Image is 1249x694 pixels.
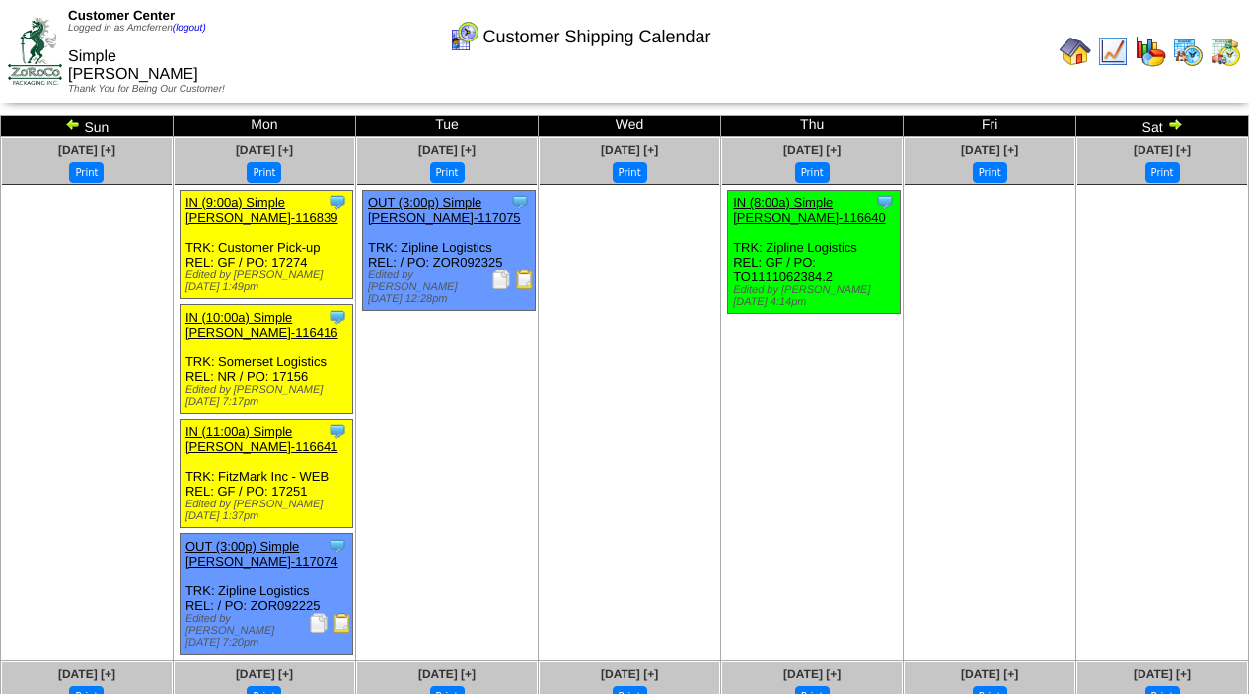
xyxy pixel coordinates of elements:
button: Print [1145,162,1180,183]
div: TRK: Zipline Logistics REL: GF / PO: TO1111062384.2 [728,191,901,314]
a: [DATE] [+] [236,143,293,157]
img: calendarinout.gif [1210,36,1241,67]
img: Tooltip [328,307,347,327]
a: (logout) [173,23,206,34]
a: [DATE] [+] [418,143,476,157]
a: [DATE] [+] [58,667,115,681]
a: [DATE] [+] [783,667,841,681]
a: [DATE] [+] [1134,143,1191,157]
img: Tooltip [328,422,347,441]
button: Print [430,162,465,183]
div: Edited by [PERSON_NAME] [DATE] 12:28pm [368,270,535,305]
td: Sun [1,116,174,137]
button: Print [247,162,281,183]
span: Customer Shipping Calendar [482,27,710,47]
a: [DATE] [+] [783,143,841,157]
a: [DATE] [+] [418,667,476,681]
a: [DATE] [+] [601,143,658,157]
img: arrowleft.gif [65,116,81,132]
button: Print [69,162,104,183]
div: Edited by [PERSON_NAME] [DATE] 4:14pm [733,284,900,308]
span: Logged in as Amcferren [68,23,206,34]
img: Tooltip [328,193,347,212]
div: TRK: Zipline Logistics REL: / PO: ZOR092325 [362,191,535,311]
a: IN (11:00a) Simple [PERSON_NAME]-116641 [185,424,338,454]
a: [DATE] [+] [961,143,1018,157]
div: Edited by [PERSON_NAME] [DATE] 7:20pm [185,613,352,649]
a: IN (9:00a) Simple [PERSON_NAME]-116839 [185,195,338,225]
a: IN (8:00a) Simple [PERSON_NAME]-116640 [733,195,886,225]
img: Tooltip [328,536,347,556]
img: graph.gif [1135,36,1166,67]
img: Bill of Lading [515,270,535,289]
a: [DATE] [+] [58,143,115,157]
img: ZoRoCo_Logo(Green%26Foil)%20jpg.webp [8,18,62,84]
span: Customer Center [68,8,175,23]
img: Tooltip [875,193,895,212]
div: Edited by [PERSON_NAME] [DATE] 1:49pm [185,270,352,293]
a: OUT (3:00p) Simple [PERSON_NAME]-117075 [368,195,521,225]
span: Thank You for Being Our Customer! [68,84,225,95]
td: Mon [173,116,355,137]
td: Tue [355,116,538,137]
a: OUT (3:00p) Simple [PERSON_NAME]-117074 [185,539,338,569]
img: home.gif [1060,36,1091,67]
span: Simple [PERSON_NAME] [68,48,198,83]
img: line_graph.gif [1097,36,1129,67]
a: IN (10:00a) Simple [PERSON_NAME]-116416 [185,310,338,340]
td: Sat [1076,116,1249,137]
a: [DATE] [+] [961,667,1018,681]
div: TRK: FitzMark Inc - WEB REL: GF / PO: 17251 [180,420,352,528]
img: calendarcustomer.gif [448,21,479,52]
img: Packing Slip [491,270,511,289]
div: Edited by [PERSON_NAME] [DATE] 1:37pm [185,499,352,522]
button: Print [973,162,1007,183]
div: TRK: Zipline Logistics REL: / PO: ZOR092225 [180,534,352,655]
img: arrowright.gif [1167,116,1183,132]
td: Fri [904,116,1076,137]
button: Print [613,162,647,183]
img: Packing Slip [309,613,329,633]
div: TRK: Customer Pick-up REL: GF / PO: 17274 [180,191,352,299]
a: [DATE] [+] [1134,667,1191,681]
img: calendarprod.gif [1172,36,1204,67]
div: Edited by [PERSON_NAME] [DATE] 7:17pm [185,384,352,408]
td: Thu [721,116,904,137]
img: Bill of Lading [332,613,352,633]
a: [DATE] [+] [601,667,658,681]
div: TRK: Somerset Logistics REL: NR / PO: 17156 [180,305,352,414]
img: Tooltip [510,193,530,212]
td: Wed [539,116,721,137]
a: [DATE] [+] [236,667,293,681]
button: Print [795,162,830,183]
